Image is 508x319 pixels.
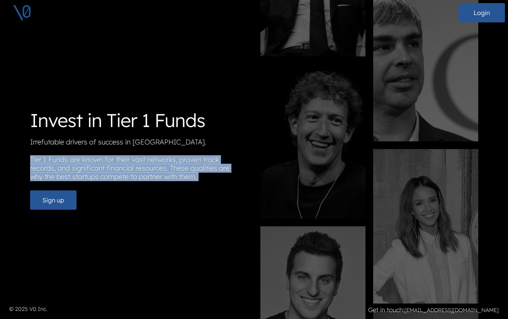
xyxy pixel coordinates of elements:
[30,156,248,184] p: Tier 1 Funds are known for their vast networks, proven track records, and significant financial r...
[9,305,250,313] p: © 2025 V0 Inc.
[459,3,505,22] button: Login
[30,190,76,210] button: Sign up
[30,138,248,149] p: Irrefutable drivers of success in [GEOGRAPHIC_DATA].
[30,109,248,132] h1: Invest in Tier 1 Funds
[368,306,404,314] strong: Get in touch:
[404,307,499,314] a: [EMAIL_ADDRESS][DOMAIN_NAME]
[12,3,32,22] img: V0 logo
